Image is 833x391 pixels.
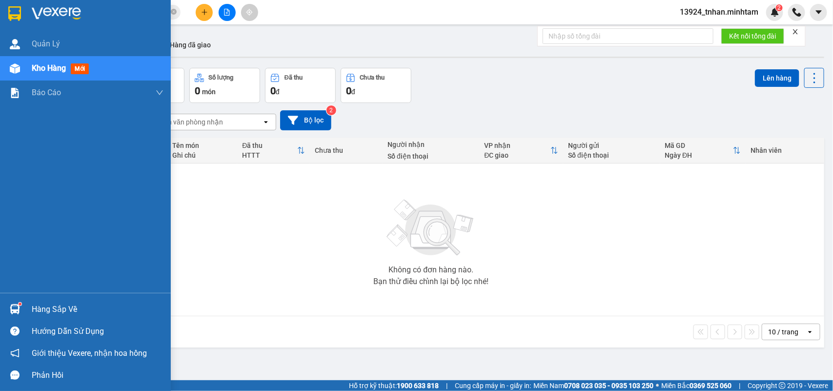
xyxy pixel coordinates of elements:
[189,68,260,103] button: Số lượng0món
[771,8,779,17] img: icon-new-feature
[751,146,819,154] div: Nhân viên
[32,86,61,99] span: Báo cáo
[768,327,798,337] div: 10 / trang
[195,85,200,97] span: 0
[360,74,385,81] div: Chưa thu
[810,4,827,21] button: caret-down
[779,382,786,389] span: copyright
[739,380,740,391] span: |
[656,384,659,388] span: ⚪️
[10,370,20,380] span: message
[280,110,331,130] button: Bộ lọc
[196,4,213,21] button: plus
[373,278,488,286] div: Bạn thử điều chỉnh lại bộ lọc nhé!
[351,88,355,96] span: đ
[10,327,20,336] span: question-circle
[19,303,21,306] sup: 1
[661,380,731,391] span: Miền Bắc
[568,142,655,149] div: Người gửi
[397,382,439,390] strong: 1900 633 818
[315,146,378,154] div: Chưa thu
[485,142,551,149] div: VP nhận
[382,194,480,262] img: svg+xml;base64,PHN2ZyBjbGFzcz0ibGlzdC1wbHVnX19zdmciIHhtbG5zPSJodHRwOi8vd3d3LnczLm9yZy8yMDAwL3N2Zy...
[672,6,766,18] span: 13924_tnhan.minhtam
[777,4,781,11] span: 2
[533,380,653,391] span: Miền Nam
[792,8,801,17] img: phone-icon
[455,380,531,391] span: Cung cấp máy in - giấy in:
[568,151,655,159] div: Số điện thoại
[326,105,336,115] sup: 2
[446,380,447,391] span: |
[32,368,163,383] div: Phản hồi
[387,152,474,160] div: Số điện thoại
[480,138,564,164] th: Toggle SortBy
[209,74,234,81] div: Số lượng
[156,89,163,97] span: down
[172,142,232,149] div: Tên món
[755,69,799,87] button: Lên hàng
[660,138,746,164] th: Toggle SortBy
[665,151,733,159] div: Ngày ĐH
[690,382,731,390] strong: 0369 525 060
[543,28,713,44] input: Nhập số tổng đài
[276,88,280,96] span: đ
[341,68,411,103] button: Chưa thu0đ
[346,85,351,97] span: 0
[242,151,297,159] div: HTTT
[171,8,177,17] span: close-circle
[32,347,147,359] span: Giới thiệu Vexere, nhận hoa hồng
[729,31,776,41] span: Kết nối tổng đài
[71,63,89,74] span: mới
[485,151,551,159] div: ĐC giao
[32,324,163,339] div: Hướng dẫn sử dụng
[388,266,473,274] div: Không có đơn hàng nào.
[270,85,276,97] span: 0
[10,39,20,49] img: warehouse-icon
[172,151,232,159] div: Ghi chú
[32,63,66,73] span: Kho hàng
[776,4,783,11] sup: 2
[265,68,336,103] button: Đã thu0đ
[201,9,208,16] span: plus
[284,74,303,81] div: Đã thu
[219,4,236,21] button: file-add
[202,88,216,96] span: món
[10,304,20,314] img: warehouse-icon
[792,28,799,35] span: close
[171,9,177,15] span: close-circle
[8,6,21,21] img: logo-vxr
[246,9,253,16] span: aim
[721,28,784,44] button: Kết nối tổng đài
[349,380,439,391] span: Hỗ trợ kỹ thuật:
[241,4,258,21] button: aim
[665,142,733,149] div: Mã GD
[242,142,297,149] div: Đã thu
[32,302,163,317] div: Hàng sắp về
[387,141,474,148] div: Người nhận
[237,138,310,164] th: Toggle SortBy
[162,33,219,57] button: Hàng đã giao
[806,328,814,336] svg: open
[262,118,270,126] svg: open
[10,63,20,74] img: warehouse-icon
[156,117,223,127] div: Chọn văn phòng nhận
[10,349,20,358] span: notification
[223,9,230,16] span: file-add
[814,8,823,17] span: caret-down
[32,38,60,50] span: Quản Lý
[10,88,20,98] img: solution-icon
[564,382,653,390] strong: 0708 023 035 - 0935 103 250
